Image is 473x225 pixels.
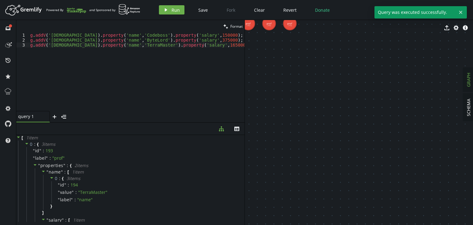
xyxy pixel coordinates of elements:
[60,197,71,202] span: label
[62,217,64,223] span: "
[61,169,63,175] span: "
[73,217,85,223] span: 1 item
[49,217,62,223] span: salary
[63,162,66,168] span: "
[46,148,53,153] div: 193
[42,141,55,147] span: 3 item s
[55,175,58,181] span: 0
[67,169,69,175] span: [
[22,135,23,141] span: [
[77,197,93,202] span: " name "
[46,5,86,15] div: Powered By
[71,197,73,202] span: "
[68,217,70,223] span: [
[37,141,38,147] span: {
[72,189,74,195] span: "
[26,135,38,141] span: 1 item
[89,4,140,16] div: and Sponsored by
[78,189,107,195] span: " TerraMaster "
[72,169,84,175] span: 1 item
[227,7,235,13] span: Fork
[466,73,471,87] span: GRAPH
[283,7,297,13] span: Revert
[58,197,60,202] span: "
[75,190,77,195] span: :
[58,182,60,188] span: "
[249,5,269,14] button: Clear
[52,155,65,161] span: " prof "
[16,43,29,47] div: 3
[222,5,240,14] button: Fork
[34,141,36,147] span: :
[16,33,29,38] div: 1
[68,182,69,188] span: :
[18,114,43,119] span: query 1
[221,20,245,33] button: Format
[62,176,63,181] span: {
[64,169,66,175] span: :
[198,7,208,13] span: Save
[279,5,301,14] button: Revert
[466,99,471,116] span: SCHEMA
[46,155,48,161] span: "
[50,155,51,161] span: :
[172,7,180,13] span: Run
[64,182,67,188] span: "
[58,189,60,195] span: "
[43,148,44,153] span: :
[49,169,61,175] span: name
[75,197,76,202] span: :
[33,155,35,161] span: "
[119,4,140,15] img: AWS Neptune
[254,7,265,13] span: Clear
[60,190,72,195] span: value
[50,203,52,209] span: }
[33,148,35,153] span: "
[70,163,71,168] span: {
[35,148,39,153] span: id
[67,175,80,181] span: 3 item s
[310,5,334,14] button: Donate
[448,5,468,14] button: Sign In
[71,182,78,188] div: 194
[16,38,29,43] div: 2
[39,148,42,153] span: "
[35,155,46,161] span: label
[38,162,40,168] span: "
[59,176,61,181] span: :
[230,24,243,29] span: Format
[159,5,184,14] button: Run
[60,182,64,188] span: id
[46,217,49,223] span: "
[65,217,67,223] span: :
[194,5,212,14] button: Save
[75,162,88,168] span: 2 item s
[374,6,456,18] span: Query was executed successfully.
[46,169,49,175] span: "
[315,7,330,13] span: Donate
[40,162,63,168] span: properties
[30,141,33,147] span: 0
[41,210,44,215] span: ]
[67,163,68,168] span: :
